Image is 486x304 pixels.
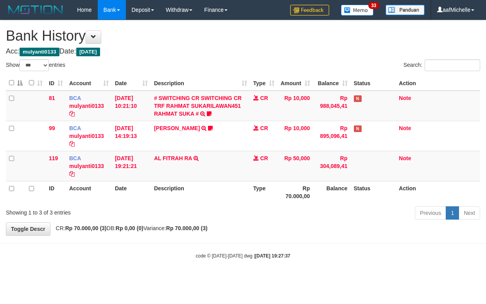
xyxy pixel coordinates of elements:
th: : activate to sort column descending [6,75,26,91]
th: Account [66,181,112,203]
span: Has Note [354,125,362,132]
select: Showentries [20,59,49,71]
a: Note [399,95,411,101]
span: BCA [69,95,81,101]
h1: Bank History [6,28,480,44]
td: Rp 50,000 [278,151,313,181]
a: Copy mulyanti0133 to clipboard [69,141,75,147]
td: Rp 304,089,41 [313,151,351,181]
input: Search: [425,59,480,71]
div: Showing 1 to 3 of 3 entries [6,206,197,216]
th: Type: activate to sort column ascending [250,75,278,91]
td: Rp 895,096,41 [313,121,351,151]
a: # SWITCHING CR SWITCHING CR TRF RAHMAT SUKARILAWAN451 RAHMAT SUKA # [154,95,242,117]
a: 1 [446,206,459,220]
img: Button%20Memo.svg [341,5,374,16]
a: mulyanti0133 [69,133,104,139]
th: ID [46,181,66,203]
th: Account: activate to sort column ascending [66,75,112,91]
span: CR [260,155,268,161]
span: [DATE] [76,48,100,56]
th: Rp 70.000,00 [278,181,313,203]
th: Description: activate to sort column ascending [151,75,250,91]
th: ID: activate to sort column ascending [46,75,66,91]
a: Toggle Descr [6,222,50,236]
a: Copy mulyanti0133 to clipboard [69,111,75,117]
a: Note [399,125,411,131]
strong: [DATE] 19:27:37 [255,253,290,259]
span: BCA [69,155,81,161]
small: code © [DATE]-[DATE] dwg | [196,253,291,259]
strong: Rp 0,00 (0) [116,225,143,231]
a: Note [399,155,411,161]
a: mulyanti0133 [69,103,104,109]
a: Copy mulyanti0133 to clipboard [69,171,75,177]
th: Description [151,181,250,203]
h4: Acc: Date: [6,48,480,55]
strong: Rp 70.000,00 (3) [65,225,107,231]
span: CR [260,125,268,131]
th: Action [396,75,480,91]
th: Balance [313,181,351,203]
td: Rp 10,000 [278,91,313,121]
img: panduan.png [386,5,425,15]
span: Has Note [354,95,362,102]
a: Previous [415,206,446,220]
a: mulyanti0133 [69,163,104,169]
span: 119 [49,155,58,161]
a: AL FITRAH RA [154,155,192,161]
img: Feedback.jpg [290,5,329,16]
label: Search: [404,59,480,71]
span: CR: DB: Variance: [52,225,208,231]
span: mulyanti0133 [20,48,59,56]
span: CR [260,95,268,101]
th: Date: activate to sort column ascending [112,75,151,91]
label: Show entries [6,59,65,71]
td: [DATE] 14:19:13 [112,121,151,151]
th: Action [396,181,480,203]
th: Balance: activate to sort column ascending [313,75,351,91]
th: Status [351,181,396,203]
a: Next [459,206,480,220]
th: Amount: activate to sort column ascending [278,75,313,91]
th: : activate to sort column ascending [26,75,46,91]
th: Date [112,181,151,203]
span: BCA [69,125,81,131]
span: 99 [49,125,55,131]
img: MOTION_logo.png [6,4,65,16]
td: [DATE] 19:21:21 [112,151,151,181]
strong: Rp 70.000,00 (3) [166,225,208,231]
td: Rp 10,000 [278,121,313,151]
a: [PERSON_NAME] [154,125,200,131]
span: 81 [49,95,55,101]
td: [DATE] 10:21:10 [112,91,151,121]
td: Rp 988,045,41 [313,91,351,121]
th: Type [250,181,278,203]
th: Status [351,75,396,91]
span: 33 [368,2,379,9]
